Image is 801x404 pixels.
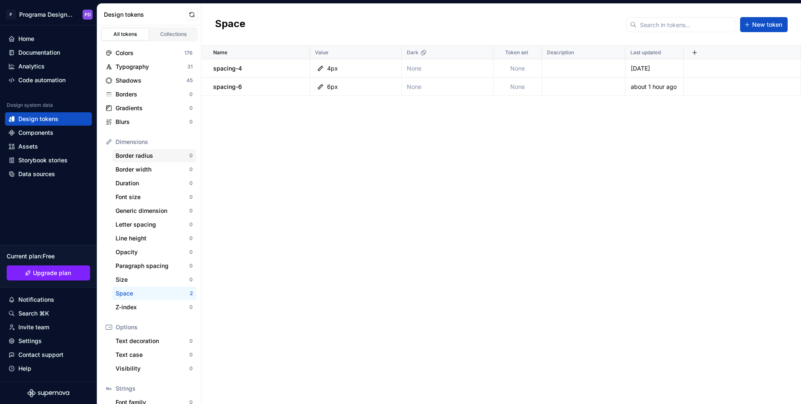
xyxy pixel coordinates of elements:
[18,170,55,178] div: Data sources
[215,17,245,32] h2: Space
[112,149,196,162] a: Border radius0
[327,64,338,73] div: 4px
[116,118,189,126] div: Blurs
[102,88,196,101] a: Borders0
[189,105,193,111] div: 0
[112,218,196,231] a: Letter spacing0
[5,167,92,181] a: Data sources
[116,248,189,256] div: Opacity
[112,362,196,375] a: Visibility0
[5,307,92,320] button: Search ⌘K
[112,348,196,361] a: Text case0
[33,269,71,277] span: Upgrade plan
[5,73,92,87] a: Code automation
[116,220,189,229] div: Letter spacing
[626,64,683,73] div: [DATE]
[116,384,193,393] div: Strings
[28,389,69,397] svg: Supernova Logo
[5,154,92,167] a: Storybook stories
[112,232,196,245] a: Line height0
[18,351,63,359] div: Contact support
[2,5,95,23] button: PPrograma Design SystemPD
[189,207,193,214] div: 0
[116,193,189,201] div: Font size
[102,46,196,60] a: Colors176
[116,76,186,85] div: Shadows
[112,287,196,300] a: Space2
[116,364,189,373] div: Visibility
[5,334,92,348] a: Settings
[752,20,782,29] span: New token
[116,234,189,242] div: Line height
[102,115,196,129] a: Blurs0
[189,119,193,125] div: 0
[18,129,53,137] div: Components
[116,151,189,160] div: Border radius
[5,32,92,45] a: Home
[19,10,73,19] div: Programa Design System
[112,334,196,348] a: Text decoration0
[102,101,196,115] a: Gradients0
[407,49,418,56] p: Dark
[189,152,193,159] div: 0
[6,10,16,20] div: P
[18,309,49,318] div: Search ⌘K
[18,142,38,151] div: Assets
[189,91,193,98] div: 0
[116,165,189,174] div: Border width
[18,76,65,84] div: Code automation
[190,290,193,297] div: 2
[547,49,574,56] p: Description
[116,63,187,71] div: Typography
[213,83,242,91] p: spacing-6
[18,337,42,345] div: Settings
[102,74,196,87] a: Shadows45
[18,48,60,57] div: Documentation
[116,49,184,57] div: Colors
[402,78,494,96] td: None
[189,166,193,173] div: 0
[189,263,193,269] div: 0
[112,273,196,286] a: Size0
[116,323,193,331] div: Options
[189,351,193,358] div: 0
[505,49,528,56] p: Token set
[184,50,193,56] div: 176
[116,275,189,284] div: Size
[213,49,227,56] p: Name
[494,59,542,78] td: None
[18,115,58,123] div: Design tokens
[494,78,542,96] td: None
[189,338,193,344] div: 0
[630,49,661,56] p: Last updated
[5,348,92,361] button: Contact support
[18,62,45,71] div: Analytics
[116,179,189,187] div: Duration
[189,235,193,242] div: 0
[189,221,193,228] div: 0
[327,83,338,91] div: 6px
[213,64,242,73] p: spacing-4
[116,207,189,215] div: Generic dimension
[112,190,196,204] a: Font size0
[189,249,193,255] div: 0
[112,245,196,259] a: Opacity0
[5,321,92,334] a: Invite team
[112,300,196,314] a: Z-index0
[7,102,53,109] div: Design system data
[18,156,68,164] div: Storybook stories
[153,31,194,38] div: Collections
[116,289,190,298] div: Space
[5,362,92,375] button: Help
[104,10,186,19] div: Design tokens
[5,126,92,139] a: Components
[112,177,196,190] a: Duration0
[18,295,54,304] div: Notifications
[18,323,49,331] div: Invite team
[187,63,193,70] div: 31
[116,104,189,112] div: Gradients
[626,83,683,91] div: about 1 hour ago
[116,138,193,146] div: Dimensions
[116,90,189,98] div: Borders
